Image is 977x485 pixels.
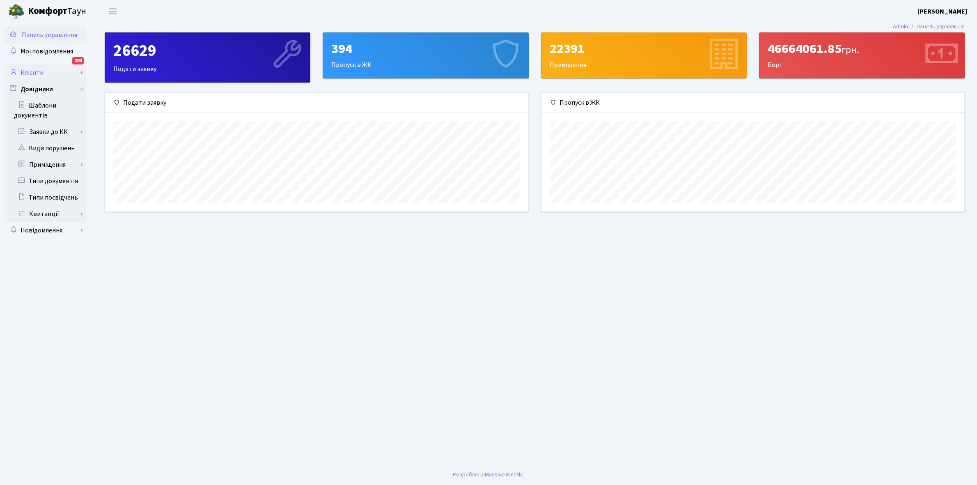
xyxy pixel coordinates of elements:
[9,124,86,140] a: Заявки до КК
[4,189,86,206] a: Типи посвідчень
[453,470,524,479] div: Розроблено .
[768,41,956,57] div: 46664061.85
[105,32,310,83] a: 26629Подати заявку
[4,222,86,239] a: Повідомлення
[541,93,965,113] div: Пропуск в ЖК
[22,30,77,39] span: Панель управління
[908,22,965,31] li: Панель управління
[541,32,747,78] a: 22391Приміщення
[103,5,123,18] button: Переключити навігацію
[4,64,86,81] a: Клієнти
[8,3,25,20] img: logo.png
[541,33,746,78] div: Приміщення
[485,470,523,479] a: Massive Kinetic
[331,41,520,57] div: 394
[9,156,86,173] a: Приміщення
[893,22,908,31] a: Admin
[4,173,86,189] a: Типи документів
[113,41,302,61] div: 26629
[4,27,86,43] a: Панель управління
[4,140,86,156] a: Види порушень
[4,43,86,60] a: Мої повідомлення200
[9,206,86,222] a: Квитанції
[917,7,967,16] a: [PERSON_NAME]
[105,93,528,113] div: Подати заявку
[28,5,86,18] span: Таун
[842,43,859,57] span: грн.
[4,97,86,124] a: Шаблони документів
[72,57,84,64] div: 200
[881,18,977,35] nav: breadcrumb
[4,81,86,97] a: Довідники
[323,32,528,78] a: 394Пропуск в ЖК
[550,41,738,57] div: 22391
[105,33,310,82] div: Подати заявку
[28,5,67,18] b: Комфорт
[21,47,73,56] span: Мої повідомлення
[323,33,528,78] div: Пропуск в ЖК
[759,33,964,78] div: Борг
